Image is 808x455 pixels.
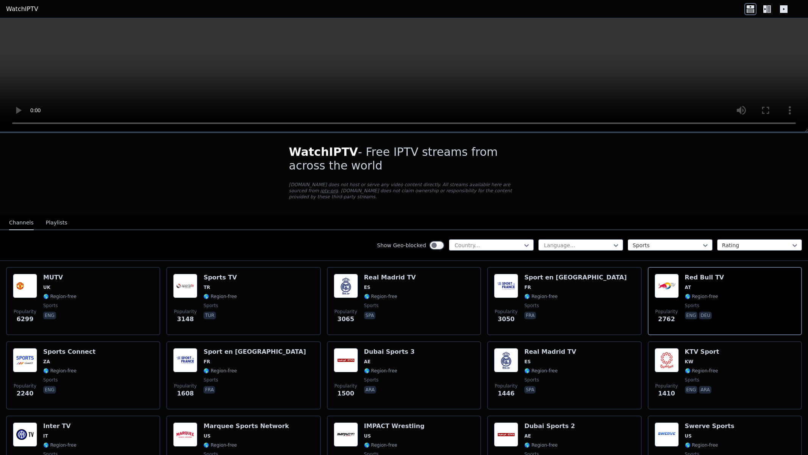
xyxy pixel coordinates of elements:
[43,433,48,439] span: IT
[338,389,355,398] span: 1500
[334,309,357,315] span: Popularity
[685,368,718,374] span: 🌎 Region-free
[685,422,735,430] h6: Swerve Sports
[495,309,517,315] span: Popularity
[13,274,37,298] img: MUTV
[289,145,358,158] span: WatchIPTV
[524,433,531,439] span: AE
[177,389,194,398] span: 1608
[174,309,197,315] span: Popularity
[174,383,197,389] span: Popularity
[17,315,34,324] span: 6299
[43,442,77,448] span: 🌎 Region-free
[173,422,197,447] img: Marquee Sports Network
[685,274,724,281] h6: Red Bull TV
[495,383,517,389] span: Popularity
[685,293,718,300] span: 🌎 Region-free
[43,359,50,365] span: ZA
[203,312,216,319] p: tur
[494,274,518,298] img: Sport en France
[177,315,194,324] span: 3148
[498,389,515,398] span: 1446
[173,348,197,372] img: Sport en France
[6,5,38,14] a: WatchIPTV
[364,377,378,383] span: sports
[524,284,531,290] span: FR
[203,386,215,394] p: fra
[364,293,397,300] span: 🌎 Region-free
[43,377,58,383] span: sports
[494,422,518,447] img: Dubai Sports 2
[658,389,675,398] span: 1410
[334,274,358,298] img: Real Madrid TV
[364,433,371,439] span: US
[364,368,397,374] span: 🌎 Region-free
[364,422,425,430] h6: IMPACT Wrestling
[524,442,558,448] span: 🌎 Region-free
[685,442,718,448] span: 🌎 Region-free
[377,242,426,249] label: Show Geo-blocked
[699,386,711,394] p: ara
[364,284,370,290] span: ES
[289,182,519,200] p: [DOMAIN_NAME] does not host or serve any video content directly. All streams available here are s...
[685,377,699,383] span: sports
[524,386,536,394] p: spa
[524,377,539,383] span: sports
[43,368,77,374] span: 🌎 Region-free
[498,315,515,324] span: 3050
[655,274,679,298] img: Red Bull TV
[338,315,355,324] span: 3065
[203,433,210,439] span: US
[43,422,77,430] h6: Inter TV
[289,145,519,173] h1: - Free IPTV streams from across the world
[203,368,237,374] span: 🌎 Region-free
[685,433,692,439] span: US
[203,293,237,300] span: 🌎 Region-free
[17,389,34,398] span: 2240
[685,348,719,356] h6: KTV Sport
[524,422,575,430] h6: Dubai Sports 2
[524,312,536,319] p: fra
[43,274,77,281] h6: MUTV
[364,359,370,365] span: AE
[43,303,58,309] span: sports
[364,303,378,309] span: sports
[43,293,77,300] span: 🌎 Region-free
[14,309,36,315] span: Popularity
[655,348,679,372] img: KTV Sport
[43,348,95,356] h6: Sports Connect
[655,309,678,315] span: Popularity
[334,383,357,389] span: Popularity
[494,348,518,372] img: Real Madrid TV
[364,274,416,281] h6: Real Madrid TV
[364,312,375,319] p: spa
[203,303,218,309] span: sports
[203,377,218,383] span: sports
[43,386,56,394] p: eng
[685,359,694,365] span: KW
[685,284,691,290] span: AT
[334,348,358,372] img: Dubai Sports 3
[13,348,37,372] img: Sports Connect
[364,348,415,356] h6: Dubai Sports 3
[524,359,531,365] span: ES
[524,348,576,356] h6: Real Madrid TV
[43,312,56,319] p: eng
[203,442,237,448] span: 🌎 Region-free
[364,442,397,448] span: 🌎 Region-free
[173,274,197,298] img: Sports TV
[658,315,675,324] span: 2762
[203,274,237,281] h6: Sports TV
[524,368,558,374] span: 🌎 Region-free
[364,386,376,394] p: ara
[685,303,699,309] span: sports
[524,274,627,281] h6: Sport en [GEOGRAPHIC_DATA]
[203,359,210,365] span: FR
[9,216,34,230] button: Channels
[203,422,289,430] h6: Marquee Sports Network
[14,383,36,389] span: Popularity
[320,188,338,193] a: iptv-org
[46,216,67,230] button: Playlists
[524,303,539,309] span: sports
[655,383,678,389] span: Popularity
